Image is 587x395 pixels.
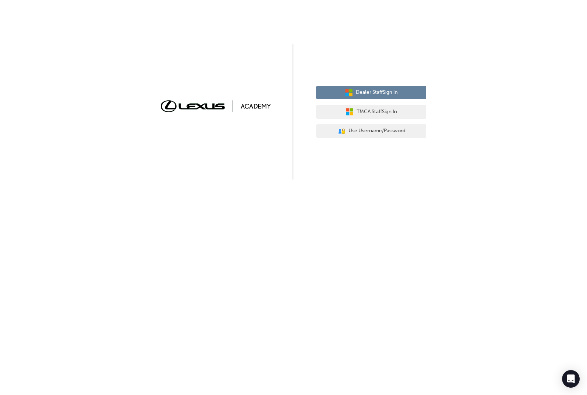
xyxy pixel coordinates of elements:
[316,86,426,100] button: Dealer StaffSign In
[356,88,398,97] span: Dealer Staff Sign In
[316,105,426,119] button: TMCA StaffSign In
[349,127,405,135] span: Use Username/Password
[316,124,426,138] button: Use Username/Password
[357,108,397,116] span: TMCA Staff Sign In
[562,370,580,388] div: Open Intercom Messenger
[161,100,271,112] img: Trak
